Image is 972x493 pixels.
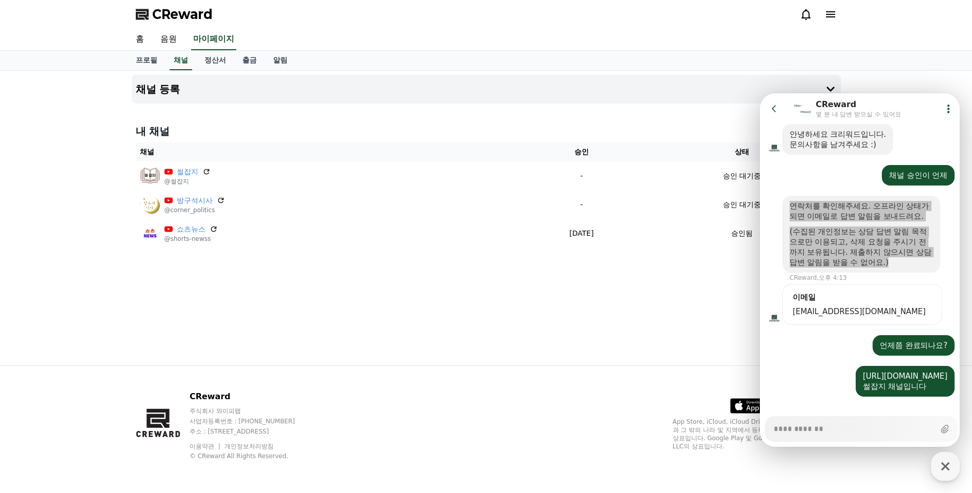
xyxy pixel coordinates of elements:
a: 이용약관 [190,443,222,450]
p: [DATE] [520,228,644,239]
a: 썰잡지 [177,167,198,177]
th: 채널 [136,142,515,161]
p: - [520,199,644,210]
a: 개인정보처리방침 [224,443,274,450]
a: 정산서 [196,51,234,70]
a: CReward [136,6,213,23]
a: 음원 [152,29,185,50]
a: 채널 [170,51,192,70]
iframe: YouTube video player [48,305,195,389]
p: 승인됨 [731,228,753,239]
th: 승인 [515,142,648,161]
button: 채널 등록 [132,75,841,104]
p: 승인 대기중 [723,171,761,181]
p: 승인 대기중 [723,199,761,210]
p: App Store, iCloud, iCloud Drive 및 iTunes Store는 미국과 그 밖의 나라 및 지역에서 등록된 Apple Inc.의 서비스 상표입니다. Goo... [673,418,837,450]
a: 알림 [265,51,296,70]
a: 출금 [234,51,265,70]
p: @썰잡지 [164,177,211,186]
p: @corner_politics [164,206,225,214]
h4: 내 채널 [136,124,837,138]
img: 썰잡지 [140,166,160,186]
a: 프로필 [128,51,166,70]
a: 마이페이지 [191,29,236,50]
p: 주소 : [STREET_ADDRESS] [190,427,315,436]
a: 방구석시사 [177,195,213,206]
img: 쇼츠뉴스 [140,223,160,243]
a: 홈 [128,29,152,50]
th: 상태 [648,142,837,161]
h4: 채널 등록 [136,84,180,95]
p: © CReward All Rights Reserved. [190,452,315,460]
iframe: Channel chat [760,93,960,447]
img: 방구석시사 [140,194,160,215]
p: - [520,171,644,181]
span: CReward [152,6,213,23]
p: CReward [190,391,315,403]
a: 쇼츠뉴스 [177,224,205,235]
p: @shorts-newss [164,235,218,243]
p: 주식회사 와이피랩 [190,407,315,415]
p: 사업자등록번호 : [PHONE_NUMBER] [190,417,315,425]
